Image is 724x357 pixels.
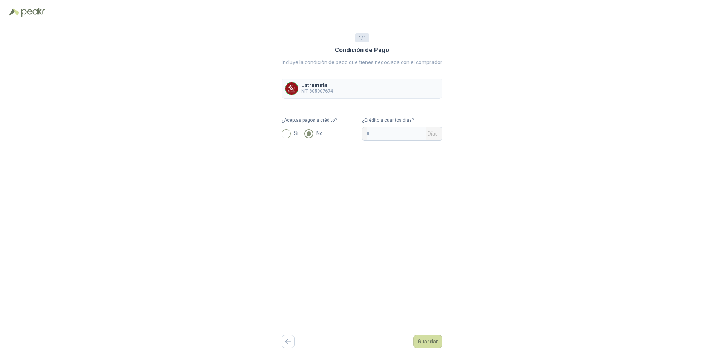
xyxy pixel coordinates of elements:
img: Company Logo [285,82,298,95]
b: 1 [358,35,361,41]
span: Si [291,129,301,138]
p: NIT [301,88,333,95]
span: No [313,129,326,138]
b: 805007674 [309,88,333,94]
p: Estrumetal [301,82,333,88]
span: Días [428,127,438,140]
img: Peakr [21,8,45,17]
span: / 1 [358,34,366,42]
label: ¿Crédito a cuantos días? [362,117,442,124]
img: Logo [9,8,20,16]
button: Guardar [413,335,442,348]
label: ¿Aceptas pagos a crédito? [282,117,362,124]
h3: Condición de Pago [335,45,389,55]
p: Incluye la condición de pago que tienes negociada con el comprador [282,58,442,66]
